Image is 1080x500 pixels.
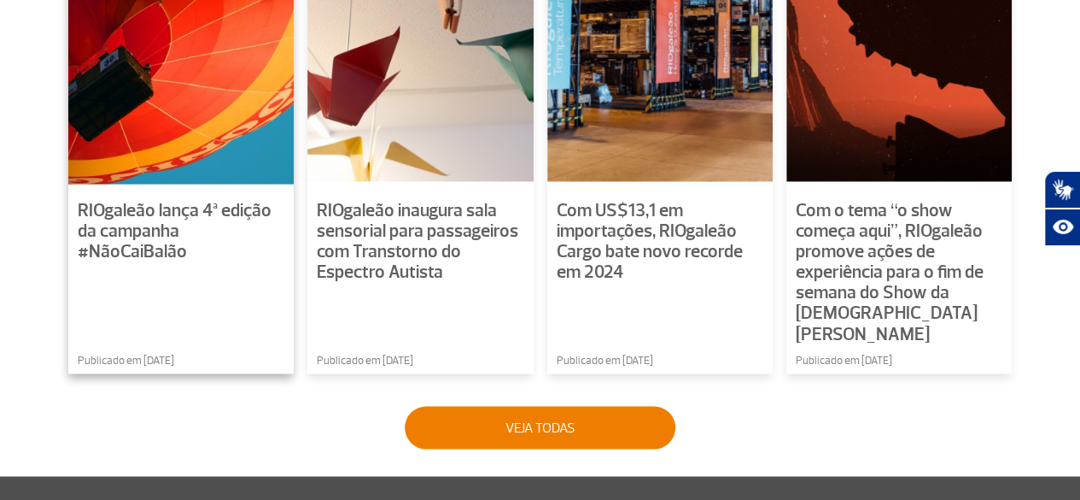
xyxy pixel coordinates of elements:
span: Publicado em [DATE] [557,352,653,369]
span: RIOgaleão lança 4ª edição da campanha #NãoCaiBalão [78,199,271,263]
span: RIOgaleão inaugura sala sensorial para passageiros com Transtorno do Espectro Autista [317,199,518,284]
button: Veja todas [405,406,675,449]
button: Abrir recursos assistivos. [1044,209,1080,246]
div: Plugin de acessibilidade da Hand Talk. [1044,171,1080,246]
span: Publicado em [DATE] [796,352,892,369]
span: Publicado em [DATE] [317,352,413,369]
span: Com o tema “o show começa aqui”, RIOgaleão promove ações de experiência para o fim de semana do S... [796,199,984,345]
span: Publicado em [DATE] [78,352,174,369]
span: Com US$13,1 em importações, RIOgaleão Cargo bate novo recorde em 2024 [557,199,743,284]
button: Abrir tradutor de língua de sinais. [1044,171,1080,209]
